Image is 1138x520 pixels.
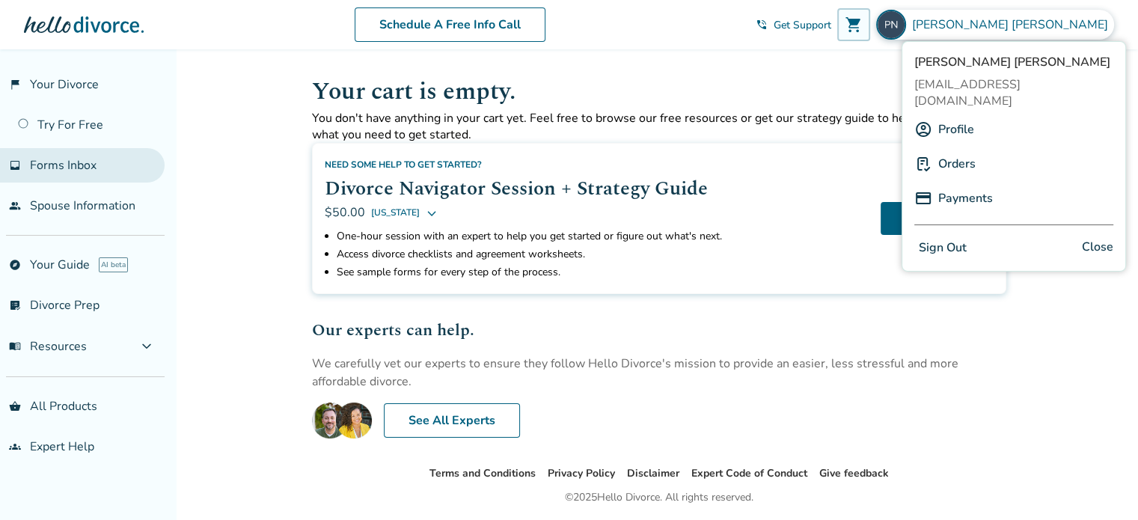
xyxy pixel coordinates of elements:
[325,159,482,171] span: Need some help to get started?
[756,19,768,31] span: phone_in_talk
[138,337,156,355] span: expand_more
[914,155,932,173] img: P
[565,489,753,507] div: © 2025 Hello Divorce. All rights reserved.
[938,184,993,212] a: Payments
[355,7,545,42] a: Schedule A Free Info Call
[914,76,1113,109] span: [EMAIL_ADDRESS][DOMAIN_NAME]
[9,441,21,453] span: groups
[914,189,932,207] img: P
[1082,237,1113,259] span: Close
[912,16,1114,33] span: [PERSON_NAME] [PERSON_NAME]
[325,174,869,204] h2: Divorce Navigator Session + Strategy Guide
[337,263,869,281] li: See sample forms for every step of the process.
[774,18,831,32] span: Get Support
[429,466,536,480] a: Terms and Conditions
[9,338,87,355] span: Resources
[914,54,1113,70] span: [PERSON_NAME] [PERSON_NAME]
[371,204,420,221] span: [US_STATE]
[9,299,21,311] span: list_alt_check
[9,159,21,171] span: inbox
[9,340,21,352] span: menu_book
[312,355,1006,391] p: We carefully vet our experts to ensure they follow Hello Divorce's mission to provide an easier, ...
[876,10,906,40] img: ptnieberding@gmail.com
[30,157,97,174] span: Forms Inbox
[627,465,679,483] li: Disclaimer
[312,403,372,438] img: E
[881,202,994,235] button: Add to Cart
[819,465,889,483] li: Give feedback
[312,73,1006,110] h1: Your cart is empty.
[337,245,869,263] li: Access divorce checklists and agreement worksheets.
[312,110,1006,143] p: You don't have anything in your cart yet. Feel free to browse our free resources or get our strat...
[312,318,1006,343] h2: Our experts can help.
[371,204,438,221] button: [US_STATE]
[914,237,971,259] button: Sign Out
[756,18,831,32] a: phone_in_talkGet Support
[9,200,21,212] span: people
[9,259,21,271] span: explore
[845,16,863,34] span: shopping_cart
[1063,448,1138,520] iframe: Chat Widget
[938,115,974,144] a: Profile
[337,227,869,245] li: One-hour session with an expert to help you get started or figure out what's next.
[99,257,128,272] span: AI beta
[914,120,932,138] img: A
[9,400,21,412] span: shopping_basket
[325,204,365,221] span: $50.00
[384,403,520,438] a: See All Experts
[691,466,807,480] a: Expert Code of Conduct
[548,466,615,480] a: Privacy Policy
[9,79,21,91] span: flag_2
[938,150,976,178] a: Orders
